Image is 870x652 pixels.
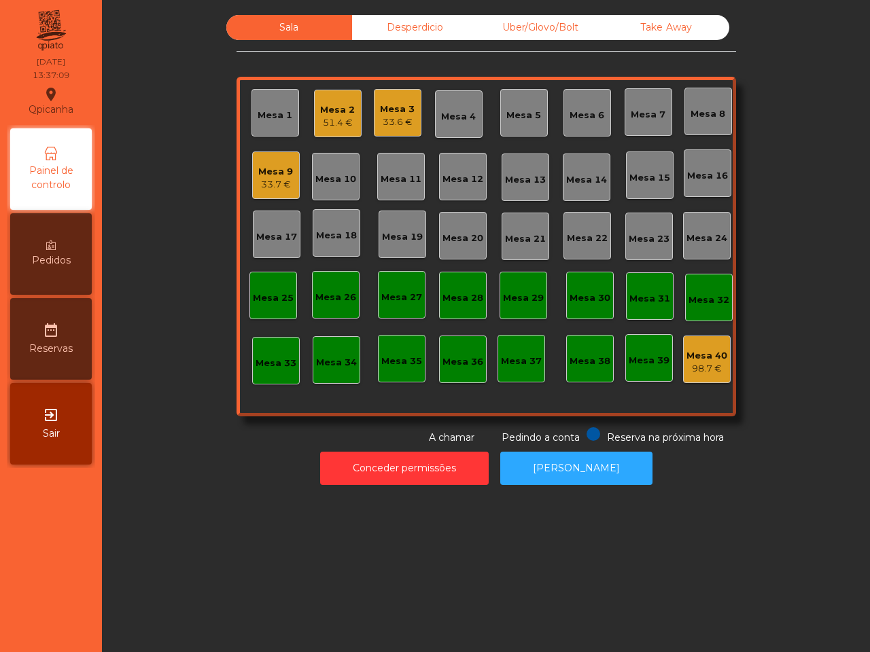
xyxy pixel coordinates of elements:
[352,15,478,40] div: Desperdicio
[441,110,476,124] div: Mesa 4
[315,291,356,304] div: Mesa 26
[689,293,729,307] div: Mesa 32
[686,362,727,376] div: 98.7 €
[316,229,357,242] div: Mesa 18
[429,431,474,443] span: A chamar
[43,86,59,103] i: location_on
[256,357,296,370] div: Mesa 33
[382,230,423,244] div: Mesa 19
[687,169,728,183] div: Mesa 16
[320,116,355,130] div: 51.4 €
[37,56,65,68] div: [DATE]
[226,15,352,40] div: Sala
[442,291,483,305] div: Mesa 28
[506,109,541,122] div: Mesa 5
[320,452,489,485] button: Conceder permissões
[686,349,727,363] div: Mesa 40
[478,15,604,40] div: Uber/Glovo/Bolt
[502,431,580,443] span: Pedindo a conta
[316,356,357,369] div: Mesa 34
[607,431,724,443] span: Reserva na próxima hora
[566,173,607,187] div: Mesa 14
[43,427,60,441] span: Sair
[686,232,727,245] div: Mesa 24
[258,109,292,122] div: Mesa 1
[442,173,483,186] div: Mesa 12
[256,230,297,244] div: Mesa 17
[629,171,670,185] div: Mesa 15
[604,15,729,40] div: Take Away
[442,232,483,245] div: Mesa 20
[29,342,73,356] span: Reservas
[505,173,546,187] div: Mesa 13
[629,232,669,246] div: Mesa 23
[29,84,73,118] div: Qpicanha
[567,232,608,245] div: Mesa 22
[570,291,610,305] div: Mesa 30
[43,322,59,338] i: date_range
[501,355,542,368] div: Mesa 37
[442,355,483,369] div: Mesa 36
[33,69,69,81] div: 13:37:09
[503,291,544,305] div: Mesa 29
[253,291,294,305] div: Mesa 25
[380,103,415,116] div: Mesa 3
[629,354,669,367] div: Mesa 39
[258,165,293,179] div: Mesa 9
[500,452,652,485] button: [PERSON_NAME]
[570,355,610,368] div: Mesa 38
[381,173,421,186] div: Mesa 11
[32,253,71,268] span: Pedidos
[380,115,415,129] div: 33.6 €
[570,109,604,122] div: Mesa 6
[315,173,356,186] div: Mesa 10
[381,291,422,304] div: Mesa 27
[14,164,88,192] span: Painel de controlo
[505,232,546,246] div: Mesa 21
[631,108,665,122] div: Mesa 7
[691,107,725,121] div: Mesa 8
[34,7,67,54] img: qpiato
[43,407,59,423] i: exit_to_app
[258,178,293,192] div: 33.7 €
[629,292,670,306] div: Mesa 31
[381,355,422,368] div: Mesa 35
[320,103,355,117] div: Mesa 2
